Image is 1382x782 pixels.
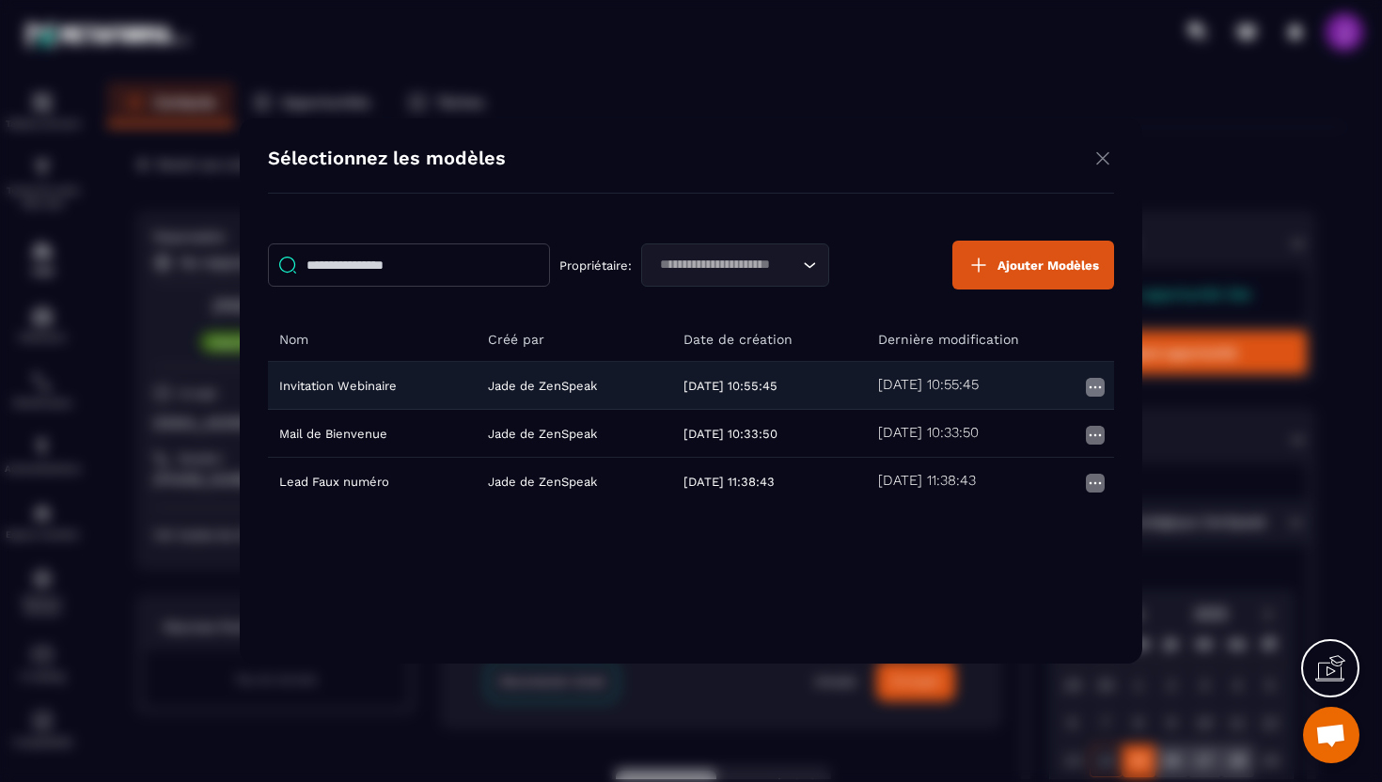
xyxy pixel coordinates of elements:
img: close [1091,147,1114,170]
h5: [DATE] 10:55:45 [878,376,979,395]
td: Jade de ZenSpeak [477,362,672,410]
td: Invitation Webinaire [268,362,477,410]
div: Search for option [641,243,829,287]
img: more icon [1084,472,1107,494]
input: Search for option [653,255,798,275]
td: Jade de ZenSpeak [477,410,672,458]
img: more icon [1084,424,1107,446]
td: Mail de Bienvenue [268,410,477,458]
td: [DATE] 10:33:50 [672,410,868,458]
img: plus [967,254,990,276]
h5: [DATE] 11:38:43 [878,472,976,491]
h4: Sélectionnez les modèles [268,147,506,174]
th: Dernière modification [867,318,1114,362]
img: more icon [1084,376,1107,399]
h5: [DATE] 10:33:50 [878,424,979,443]
td: Lead Faux numéro [268,458,477,506]
div: Ouvrir le chat [1303,707,1359,763]
th: Nom [268,318,477,362]
td: [DATE] 10:55:45 [672,362,868,410]
th: Date de création [672,318,868,362]
button: Ajouter Modèles [952,241,1114,289]
td: [DATE] 11:38:43 [672,458,868,506]
span: Ajouter Modèles [997,258,1099,273]
th: Créé par [477,318,672,362]
p: Propriétaire: [559,258,632,273]
td: Jade de ZenSpeak [477,458,672,506]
